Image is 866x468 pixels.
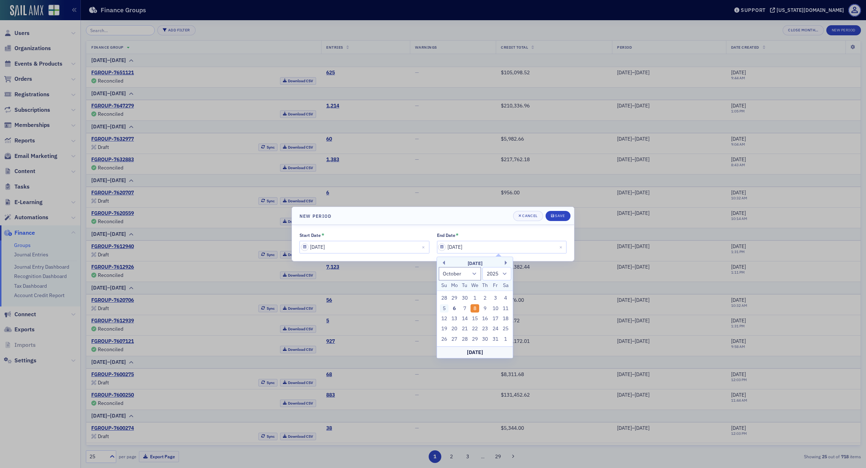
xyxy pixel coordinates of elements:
[471,304,479,313] div: Choose Wednesday, October 8th, 2025
[420,241,429,253] button: Close
[441,261,445,265] button: Previous Month
[471,294,479,303] div: Choose Wednesday, October 1st, 2025
[440,304,449,313] div: Choose Sunday, October 5th, 2025
[437,241,567,253] input: MM/DD/YYYY
[440,314,449,323] div: Choose Sunday, October 12th, 2025
[491,324,500,333] div: Choose Friday, October 24th, 2025
[460,335,469,344] div: Choose Tuesday, October 28th, 2025
[491,281,500,290] div: Fr
[481,314,490,323] div: Choose Thursday, October 16th, 2025
[322,233,324,238] abbr: This field is required
[513,211,543,221] button: Cancel
[471,314,479,323] div: Choose Wednesday, October 15th, 2025
[450,294,459,303] div: Choose Monday, September 29th, 2025
[299,233,321,238] div: Start Date
[481,281,490,290] div: Th
[471,335,479,344] div: Choose Wednesday, October 29th, 2025
[471,281,479,290] div: We
[439,293,511,344] div: month 2025-10
[471,324,479,333] div: Choose Wednesday, October 22nd, 2025
[522,214,537,218] div: Cancel
[557,241,567,253] button: Close
[501,324,510,333] div: Choose Saturday, October 25th, 2025
[450,281,459,290] div: Mo
[505,261,509,265] button: Next Month
[546,211,570,221] button: Save
[440,294,449,303] div: Choose Sunday, September 28th, 2025
[456,233,459,238] abbr: This field is required
[501,314,510,323] div: Choose Saturday, October 18th, 2025
[491,304,500,313] div: Choose Friday, October 10th, 2025
[501,281,510,290] div: Sa
[437,260,513,267] div: [DATE]
[450,335,459,344] div: Choose Monday, October 27th, 2025
[450,304,459,313] div: Choose Monday, October 6th, 2025
[481,304,490,313] div: Choose Thursday, October 9th, 2025
[440,335,449,344] div: Choose Sunday, October 26th, 2025
[501,335,510,344] div: Choose Saturday, November 1st, 2025
[299,241,429,253] input: MM/DD/YYYY
[460,281,469,290] div: Tu
[491,294,500,303] div: Choose Friday, October 3rd, 2025
[501,304,510,313] div: Choose Saturday, October 11th, 2025
[440,324,449,333] div: Choose Sunday, October 19th, 2025
[491,335,500,344] div: Choose Friday, October 31st, 2025
[460,304,469,313] div: Choose Tuesday, October 7th, 2025
[299,213,331,219] h4: New Period
[555,214,565,218] div: Save
[450,314,459,323] div: Choose Monday, October 13th, 2025
[437,346,513,358] div: [DATE]
[481,324,490,333] div: Choose Thursday, October 23rd, 2025
[450,324,459,333] div: Choose Monday, October 20th, 2025
[437,233,455,238] div: End Date
[460,314,469,323] div: Choose Tuesday, October 14th, 2025
[481,335,490,344] div: Choose Thursday, October 30th, 2025
[460,324,469,333] div: Choose Tuesday, October 21st, 2025
[481,294,490,303] div: Choose Thursday, October 2nd, 2025
[501,294,510,303] div: Choose Saturday, October 4th, 2025
[491,314,500,323] div: Choose Friday, October 17th, 2025
[440,281,449,290] div: Su
[460,294,469,303] div: Choose Tuesday, September 30th, 2025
